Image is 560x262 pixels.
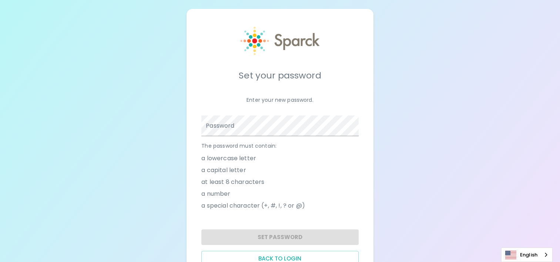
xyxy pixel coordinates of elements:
[201,154,256,163] span: a lowercase letter
[501,248,553,262] div: Language
[201,70,358,81] h5: Set your password
[241,27,319,55] img: Sparck logo
[501,248,553,262] aside: Language selected: English
[201,96,358,104] p: Enter your new password.
[201,178,264,187] span: at least 8 characters
[201,166,246,175] span: a capital letter
[201,189,230,198] span: a number
[201,142,358,150] p: The password must contain:
[502,248,552,262] a: English
[201,201,305,210] span: a special character (+, #, !, ? or @)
